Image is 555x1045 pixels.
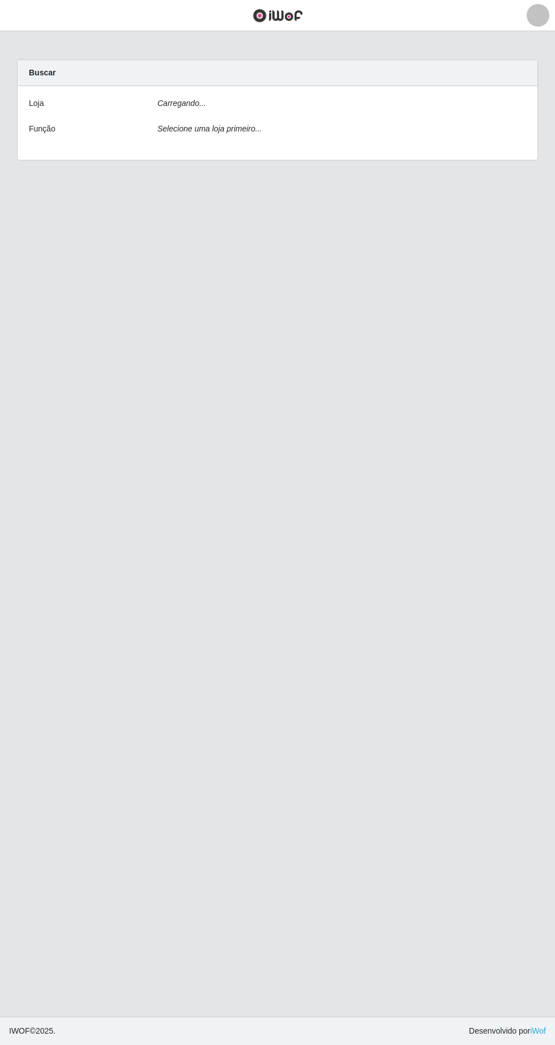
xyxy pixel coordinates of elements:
[469,1025,546,1037] span: Desenvolvido por
[530,1026,546,1035] a: iWof
[157,124,262,133] i: Selecione uma loja primeiro...
[253,9,303,23] img: CoreUI Logo
[29,68,55,77] strong: Buscar
[29,123,55,135] label: Função
[157,99,206,108] i: Carregando...
[9,1025,55,1037] span: © 2025 .
[29,97,44,109] label: Loja
[9,1026,30,1035] span: IWOF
